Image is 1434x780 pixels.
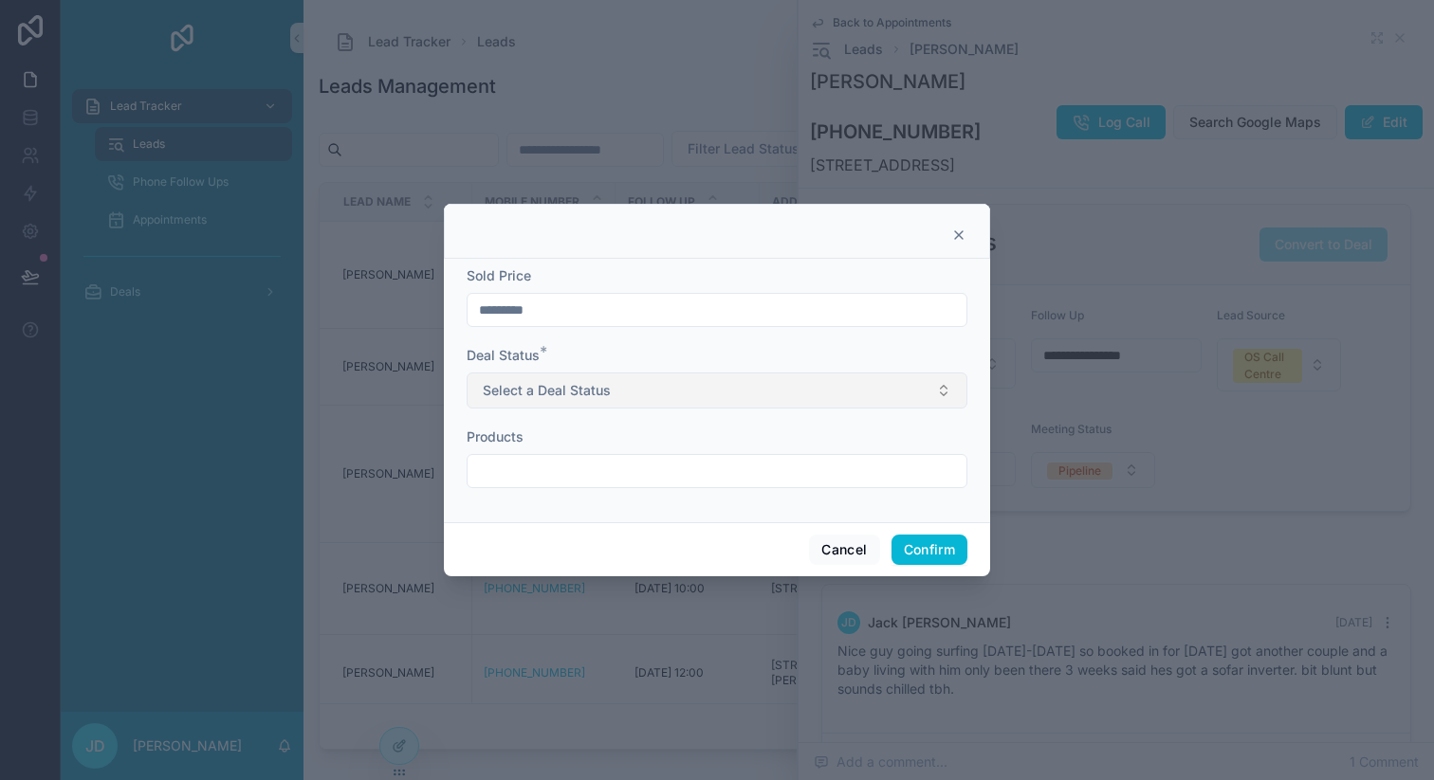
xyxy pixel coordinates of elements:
[483,381,611,400] span: Select a Deal Status
[467,267,531,283] span: Sold Price
[809,535,879,565] button: Cancel
[467,347,540,363] span: Deal Status
[467,372,967,408] button: Select Button
[892,535,967,565] button: Confirm
[467,428,524,444] span: Products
